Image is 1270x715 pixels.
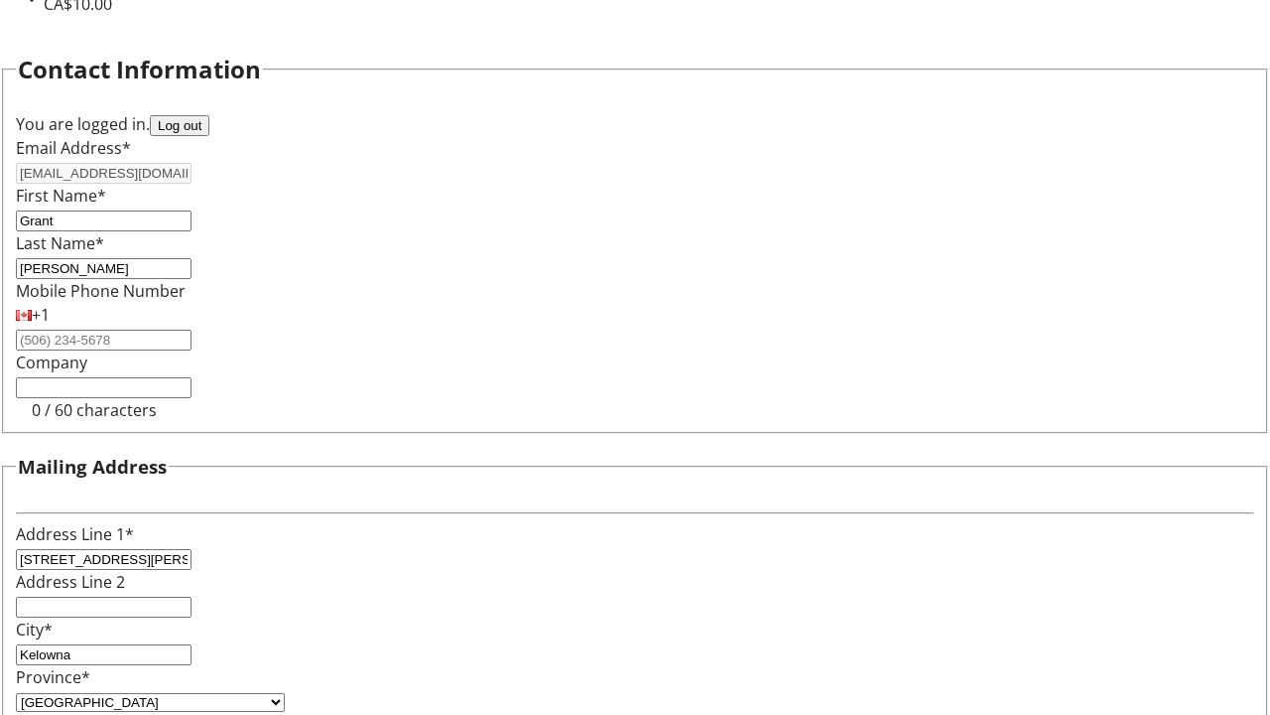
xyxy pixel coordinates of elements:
tr-character-limit: 0 / 60 characters [32,399,157,421]
label: City* [16,619,53,641]
label: Email Address* [16,137,131,159]
label: Company [16,352,87,373]
div: You are logged in. [16,112,1254,136]
label: Province* [16,666,90,688]
label: Address Line 2 [16,571,125,593]
label: First Name* [16,185,106,207]
input: (506) 234-5678 [16,330,191,351]
input: City [16,644,191,665]
h2: Contact Information [18,52,261,87]
label: Mobile Phone Number [16,280,186,302]
label: Address Line 1* [16,523,134,545]
button: Log out [150,115,209,136]
label: Last Name* [16,232,104,254]
input: Address [16,549,191,570]
h3: Mailing Address [18,453,167,481]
